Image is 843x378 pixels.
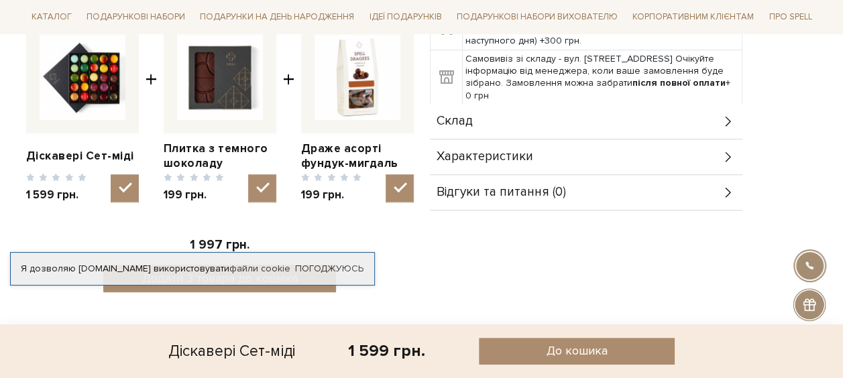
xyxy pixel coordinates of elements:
[437,151,533,163] span: Характеристики
[363,7,447,27] a: Ідеї подарунків
[229,263,290,274] a: файли cookie
[26,7,77,27] a: Каталог
[190,237,249,253] span: 1 997 грн.
[479,338,674,365] button: До кошика
[437,115,473,127] span: Склад
[301,188,362,202] span: 199 грн.
[348,340,425,361] div: 1 599 грн.
[295,263,363,275] a: Погоджуюсь
[81,7,190,27] a: Подарункові набори
[194,7,359,27] a: Подарунки на День народження
[301,141,414,171] a: Драже асорті фундук-мигдаль
[26,149,139,164] a: Діскавері Сет-міді
[283,21,294,202] span: +
[11,263,374,275] div: Я дозволяю [DOMAIN_NAME] використовувати
[26,188,87,202] span: 1 599 грн.
[451,5,623,28] a: Подарункові набори вихователю
[546,343,607,359] span: До кошика
[168,338,294,365] div: Діскавері Сет-міді
[177,34,263,120] img: Плитка з темного шоколаду
[164,141,276,171] a: Плитка з темного шоколаду
[146,21,157,202] span: +
[632,77,726,88] b: після повної оплати
[315,34,400,120] img: Драже асорті фундук-мигдаль
[462,50,742,105] td: Самовивіз зі складу - вул. [STREET_ADDRESS] Очікуйте інформацію від менеджера, коли ваше замовлен...
[164,188,225,202] span: 199 грн.
[437,186,566,198] span: Відгуки та питання (0)
[763,7,817,27] a: Про Spell
[627,5,759,28] a: Корпоративним клієнтам
[40,34,125,120] img: Діскавері Сет-міді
